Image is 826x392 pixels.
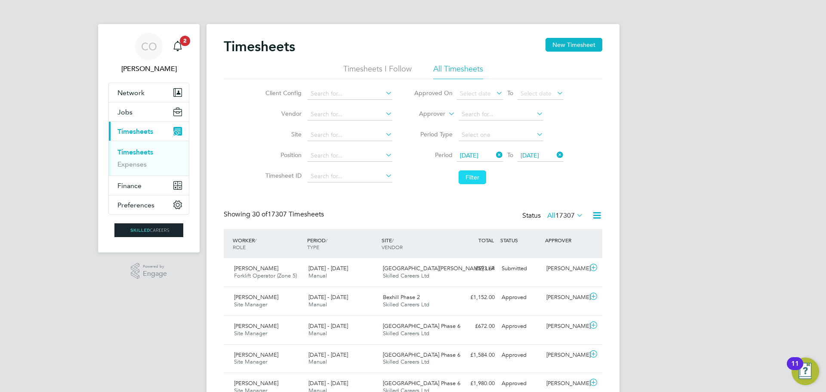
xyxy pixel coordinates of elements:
span: Ciara O'Connell [108,64,189,74]
h2: Timesheets [224,38,295,55]
span: Bexhill Phase 2 [383,293,420,301]
span: Site Manager [234,358,267,365]
span: Forklift Operator (Zone 5) [234,272,297,279]
div: [PERSON_NAME] [543,348,588,362]
div: £1,980.00 [453,377,498,391]
span: To [505,149,516,161]
label: Approved On [414,89,453,97]
nav: Main navigation [98,24,200,253]
button: Finance [109,176,189,195]
span: VENDOR [382,244,403,250]
div: PERIOD [305,232,379,255]
span: [PERSON_NAME] [234,322,278,330]
button: Filter [459,170,486,184]
span: Skilled Careers Ltd [383,358,429,365]
div: [PERSON_NAME] [543,377,588,391]
div: 11 [791,364,799,375]
span: [GEOGRAPHIC_DATA] Phase 6 [383,380,460,387]
div: £1,584.00 [453,348,498,362]
div: Approved [498,319,543,333]
button: Open Resource Center, 11 new notifications [792,358,819,385]
input: Search for... [308,108,392,120]
input: Select one [459,129,543,141]
input: Search for... [308,150,392,162]
label: All [547,211,583,220]
span: Site Manager [234,301,267,308]
span: [DATE] - [DATE] [308,265,348,272]
button: Jobs [109,102,189,121]
span: Finance [117,182,142,190]
label: Approver [407,110,445,118]
span: Engage [143,270,167,278]
div: Approved [498,348,543,362]
span: Powered by [143,263,167,270]
span: Skilled Careers Ltd [383,301,429,308]
button: Timesheets [109,122,189,141]
span: Select date [460,90,491,97]
a: Expenses [117,160,147,168]
span: [PERSON_NAME] [234,380,278,387]
div: SITE [379,232,454,255]
span: Manual [308,301,327,308]
span: TYPE [307,244,319,250]
div: Submitted [498,262,543,276]
span: [PERSON_NAME] [234,351,278,358]
span: Manual [308,358,327,365]
span: [PERSON_NAME] [234,265,278,272]
span: / [392,237,394,244]
div: Timesheets [109,141,189,176]
span: Network [117,89,145,97]
span: 17307 Timesheets [252,210,324,219]
div: £672.00 [453,319,498,333]
span: Manual [308,330,327,337]
span: Timesheets [117,127,153,136]
span: CO [141,41,157,52]
span: 17307 [555,211,575,220]
span: [PERSON_NAME] [234,293,278,301]
input: Search for... [308,129,392,141]
span: 30 of [252,210,268,219]
label: Timesheet ID [263,172,302,179]
li: All Timesheets [433,64,483,79]
span: [GEOGRAPHIC_DATA] Phase 6 [383,322,460,330]
label: Position [263,151,302,159]
div: [PERSON_NAME] [543,290,588,305]
label: Period [414,151,453,159]
div: APPROVER [543,232,588,248]
span: 2 [180,36,190,46]
span: [GEOGRAPHIC_DATA] Phase 6 [383,351,460,358]
div: Showing [224,210,326,219]
span: [GEOGRAPHIC_DATA][PERSON_NAME] LLP [383,265,494,272]
label: Site [263,130,302,138]
span: Site Manager [234,330,267,337]
a: CO[PERSON_NAME] [108,33,189,74]
a: Powered byEngage [131,263,167,279]
span: [DATE] - [DATE] [308,351,348,358]
span: / [255,237,256,244]
button: Preferences [109,195,189,214]
span: ROLE [233,244,246,250]
span: Select date [521,90,552,97]
div: WORKER [231,232,305,255]
a: Go to home page [108,223,189,237]
span: Preferences [117,201,154,209]
span: Jobs [117,108,133,116]
label: Period Type [414,130,453,138]
div: Approved [498,290,543,305]
div: [PERSON_NAME] [543,262,588,276]
input: Search for... [459,108,543,120]
span: Skilled Careers Ltd [383,330,429,337]
div: £593.64 [453,262,498,276]
input: Search for... [308,88,392,100]
a: 2 [169,33,186,60]
span: [DATE] - [DATE] [308,293,348,301]
li: Timesheets I Follow [343,64,412,79]
a: Timesheets [117,148,153,156]
img: skilledcareers-logo-retina.png [114,223,183,237]
span: / [326,237,327,244]
div: STATUS [498,232,543,248]
span: [DATE] [521,151,539,159]
span: Manual [308,272,327,279]
span: Skilled Careers Ltd [383,272,429,279]
span: [DATE] - [DATE] [308,380,348,387]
